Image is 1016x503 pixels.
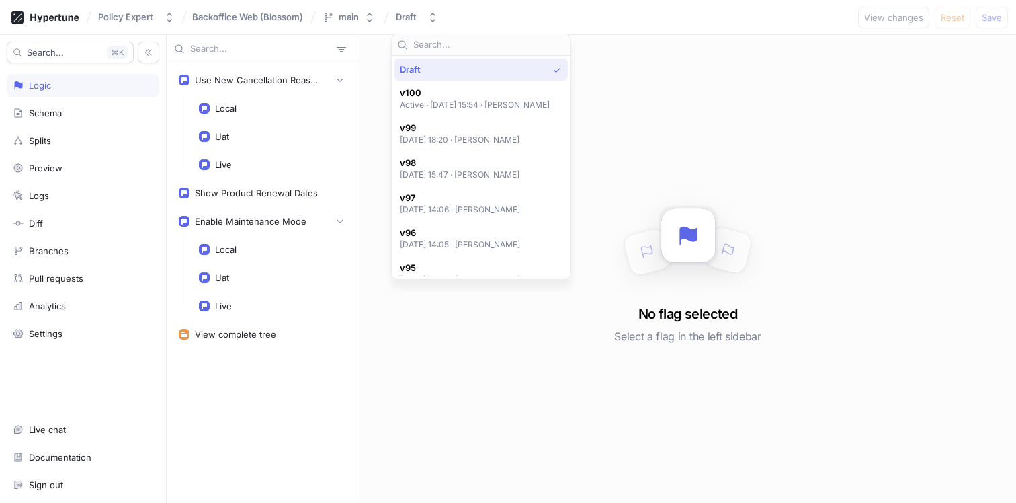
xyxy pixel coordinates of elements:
[864,13,923,22] span: View changes
[400,204,521,215] p: [DATE] 14:06 ‧ [PERSON_NAME]
[29,452,91,463] div: Documentation
[976,7,1008,28] button: Save
[29,424,66,435] div: Live chat
[614,324,761,348] h5: Select a flag in the left sidebar
[29,135,51,146] div: Splits
[93,6,180,28] button: Policy Expert
[195,329,276,340] div: View complete tree
[190,42,331,56] input: Search...
[195,188,318,198] div: Show Product Renewal Dates
[400,227,521,239] span: v96
[400,157,520,169] span: v98
[29,108,62,118] div: Schema
[29,328,62,339] div: Settings
[7,446,159,469] a: Documentation
[215,244,237,255] div: Local
[400,134,520,145] p: [DATE] 18:20 ‧ [PERSON_NAME]
[400,192,521,204] span: v97
[638,304,737,324] h3: No flag selected
[941,13,964,22] span: Reset
[390,6,443,28] button: Draft
[982,13,1002,22] span: Save
[27,48,64,56] span: Search...
[400,274,521,285] p: [DATE] 10:47 ‧ [PERSON_NAME]
[317,6,380,28] button: main
[215,272,229,283] div: Uat
[195,75,323,85] div: Use New Cancellation Reasons
[29,301,66,311] div: Analytics
[29,163,62,173] div: Preview
[400,169,520,180] p: [DATE] 15:47 ‧ [PERSON_NAME]
[29,245,69,256] div: Branches
[339,11,359,23] div: main
[29,273,83,284] div: Pull requests
[195,216,306,227] div: Enable Maintenance Mode
[400,262,521,274] span: v95
[215,103,237,114] div: Local
[29,218,43,229] div: Diff
[215,131,229,142] div: Uat
[29,80,51,91] div: Logic
[400,122,520,134] span: v99
[192,12,303,22] span: Backoffice Web (Blossom)
[858,7,929,28] button: View changes
[400,87,550,99] span: v100
[215,159,232,170] div: Live
[98,11,153,23] div: Policy Expert
[400,239,521,250] p: [DATE] 14:05 ‧ [PERSON_NAME]
[935,7,970,28] button: Reset
[29,479,63,490] div: Sign out
[400,64,421,75] span: Draft
[107,46,128,59] div: K
[400,99,550,110] p: Active ‧ [DATE] 15:54 ‧ [PERSON_NAME]
[413,38,565,52] input: Search...
[396,11,417,23] div: Draft
[29,190,49,201] div: Logs
[215,301,232,311] div: Live
[7,42,134,63] button: Search...K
